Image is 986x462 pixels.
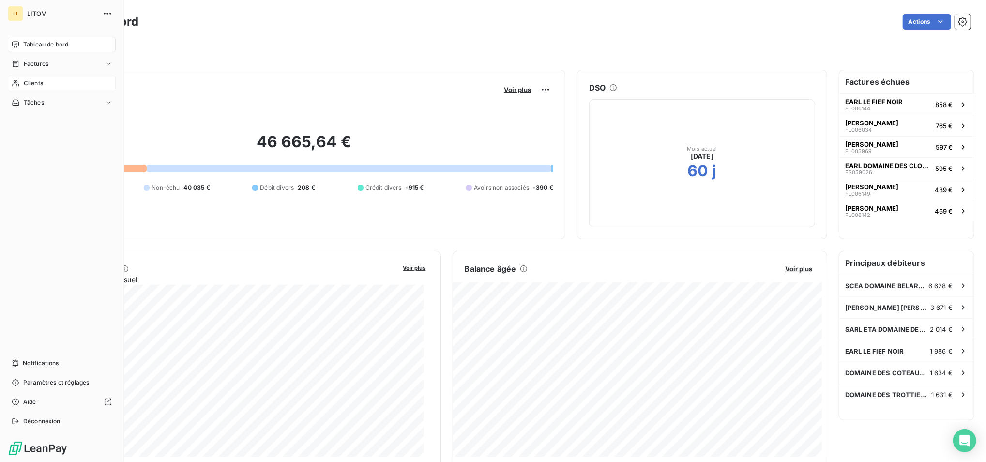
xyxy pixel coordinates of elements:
[845,191,870,197] span: FL006149
[23,378,89,387] span: Paramètres et réglages
[839,70,974,93] h6: Factures échues
[839,251,974,275] h6: Principaux débiteurs
[845,119,898,127] span: [PERSON_NAME]
[845,148,872,154] span: FL005969
[845,325,930,333] span: SARL ETA DOMAINE DES DEUX VALLEES
[930,325,953,333] span: 2 014 €
[845,162,931,169] span: EARL DOMAINE DES CLOSTIERS
[845,391,931,399] span: DOMAINE DES TROTTIERES
[533,184,553,192] span: -390 €
[953,429,976,452] div: Open Intercom Messenger
[839,93,974,115] button: EARL LE FIEF NOIRFL006144858 €
[930,369,953,377] span: 1 634 €
[839,136,974,157] button: [PERSON_NAME]FL005969597 €
[845,204,898,212] span: [PERSON_NAME]
[24,98,44,107] span: Tâches
[845,140,898,148] span: [PERSON_NAME]
[184,184,210,192] span: 40 035 €
[935,207,953,215] span: 469 €
[845,347,904,355] span: EARL LE FIEF NOIR
[839,200,974,221] button: [PERSON_NAME]FL006142469 €
[845,169,872,175] span: FS059026
[687,146,717,152] span: Mois actuel
[785,265,812,273] span: Voir plus
[23,398,36,406] span: Aide
[23,40,68,49] span: Tableau de bord
[504,86,531,93] span: Voir plus
[930,347,953,355] span: 1 986 €
[27,10,97,17] span: LITOV
[55,132,553,161] h2: 46 665,64 €
[55,275,396,285] span: Chiffre d'affaires mensuel
[589,82,606,93] h6: DSO
[839,115,974,136] button: [PERSON_NAME]FL006034765 €
[501,85,534,94] button: Voir plus
[903,14,951,30] button: Actions
[931,391,953,399] span: 1 631 €
[845,304,930,311] span: [PERSON_NAME] [PERSON_NAME]
[474,184,529,192] span: Avoirs non associés
[24,79,43,88] span: Clients
[298,184,315,192] span: 208 €
[152,184,180,192] span: Non-échu
[845,183,898,191] span: [PERSON_NAME]
[365,184,402,192] span: Crédit divers
[403,264,426,271] span: Voir plus
[23,359,59,368] span: Notifications
[928,282,953,290] span: 6 628 €
[839,157,974,179] button: EARL DOMAINE DES CLOSTIERSFS059026595 €
[260,184,294,192] span: Débit divers
[713,161,717,181] h2: j
[8,6,23,21] div: LI
[845,106,870,111] span: FL006144
[400,263,429,272] button: Voir plus
[23,417,61,426] span: Déconnexion
[935,101,953,108] span: 858 €
[782,264,815,273] button: Voir plus
[839,179,974,200] button: [PERSON_NAME]FL006149489 €
[406,184,424,192] span: -915 €
[845,98,903,106] span: EARL LE FIEF NOIR
[845,212,870,218] span: FL006142
[8,394,116,410] a: Aide
[465,263,516,275] h6: Balance âgée
[24,60,48,68] span: Factures
[936,122,953,130] span: 765 €
[691,152,713,161] span: [DATE]
[8,441,68,456] img: Logo LeanPay
[845,127,872,133] span: FL006034
[936,143,953,151] span: 597 €
[935,186,953,194] span: 489 €
[687,161,708,181] h2: 60
[935,165,953,172] span: 595 €
[930,304,953,311] span: 3 671 €
[845,369,930,377] span: DOMAINE DES COTEAUX BLANCS
[845,282,928,290] span: SCEA DOMAINE BELARGUS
